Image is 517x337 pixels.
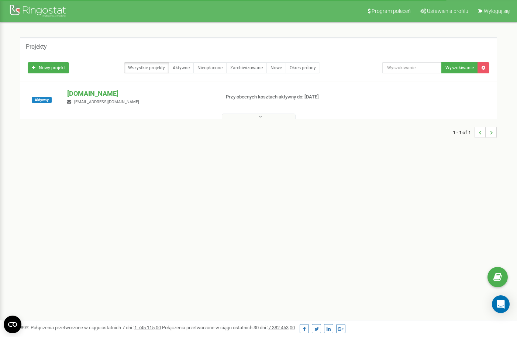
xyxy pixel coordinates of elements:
[162,325,295,330] span: Połączenia przetworzone w ciągu ostatnich 30 dni :
[441,62,478,73] button: Wyszukiwanie
[193,62,227,73] a: Nieopłacone
[484,8,510,14] span: Wyloguj się
[382,62,442,73] input: Wyszukiwanie
[266,62,286,73] a: Nowe
[169,62,194,73] a: Aktywne
[226,62,267,73] a: Zarchiwizowane
[453,119,497,145] nav: ...
[453,127,475,138] span: 1 - 1 of 1
[67,89,214,98] p: [DOMAIN_NAME]
[32,97,52,103] span: Aktywny
[28,62,69,73] a: Nowy projekt
[124,62,169,73] a: Wszystkie projekty
[26,44,47,50] h5: Projekty
[268,325,295,330] u: 7 382 453,00
[31,325,161,330] span: Połączenia przetworzone w ciągu ostatnich 7 dni :
[74,100,139,104] span: [EMAIL_ADDRESS][DOMAIN_NAME]
[286,62,320,73] a: Okres próbny
[372,8,411,14] span: Program poleceń
[226,94,333,101] p: Przy obecnych kosztach aktywny do: [DATE]
[427,8,468,14] span: Ustawienia profilu
[134,325,161,330] u: 1 745 115,00
[492,295,510,313] div: Open Intercom Messenger
[4,316,21,333] button: Open CMP widget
